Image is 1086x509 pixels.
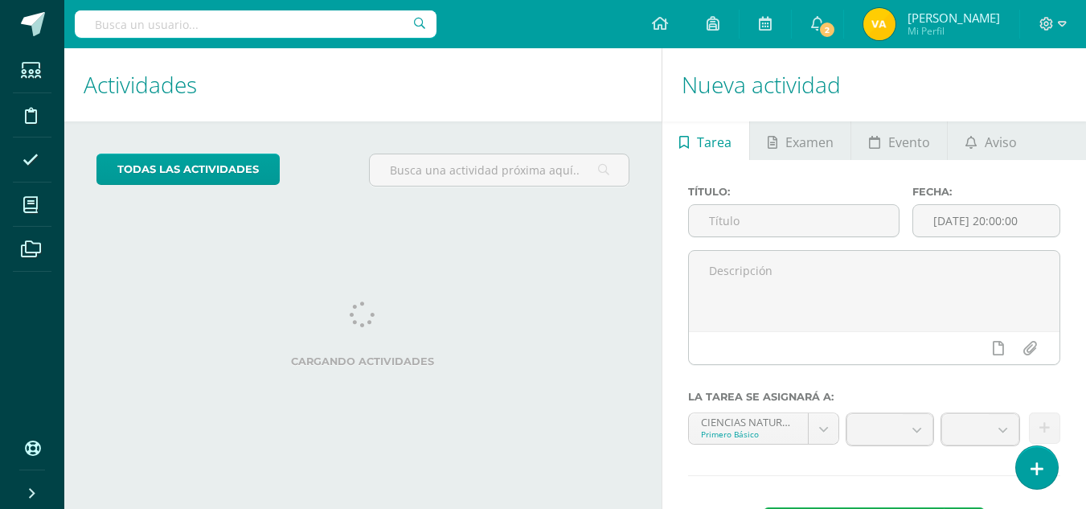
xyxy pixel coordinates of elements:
span: Tarea [697,123,732,162]
h1: Actividades [84,48,642,121]
img: 85e5ed63752d8ea9e054c9589d316114.png [863,8,895,40]
div: Primero Básico [701,429,796,440]
span: [PERSON_NAME] [908,10,1000,26]
input: Título [689,205,900,236]
a: todas las Actividades [96,154,280,185]
a: Aviso [948,121,1034,160]
a: Tarea [662,121,749,160]
span: Examen [785,123,834,162]
a: Evento [851,121,947,160]
input: Fecha de entrega [913,205,1059,236]
span: Mi Perfil [908,24,1000,38]
div: CIENCIAS NATURALES 'Sección A' [701,413,796,429]
h1: Nueva actividad [682,48,1067,121]
label: Título: [688,186,900,198]
a: CIENCIAS NATURALES 'Sección A'Primero Básico [689,413,838,444]
span: 2 [818,21,835,39]
label: La tarea se asignará a: [688,391,1060,403]
label: Fecha: [912,186,1060,198]
input: Busca un usuario... [75,10,436,38]
label: Cargando actividades [96,355,629,367]
span: Aviso [985,123,1017,162]
a: Examen [750,121,850,160]
input: Busca una actividad próxima aquí... [370,154,628,186]
span: Evento [888,123,930,162]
